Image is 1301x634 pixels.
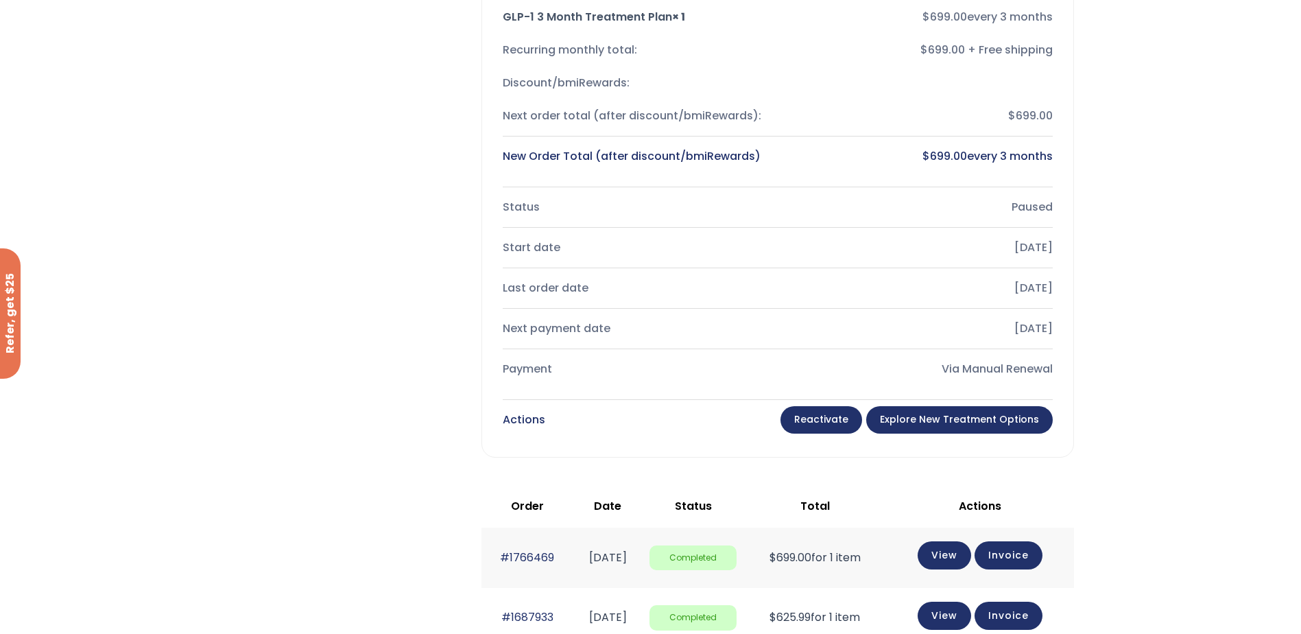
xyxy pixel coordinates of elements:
div: GLP-1 3 Month Treatment Plan [503,8,767,27]
div: Discount/bmiRewards: [503,73,767,93]
div: Via Manual Renewal [789,360,1053,379]
a: View [918,602,971,630]
div: Recurring monthly total: [503,40,767,60]
span: $ [769,550,776,565]
time: [DATE] [589,609,627,625]
div: Next payment date [503,319,767,338]
bdi: 699.00 [922,9,967,25]
a: Explore New Treatment Options [866,406,1053,434]
a: #1687933 [501,609,553,625]
div: every 3 months [789,8,1053,27]
a: Invoice [975,602,1042,630]
span: $ [769,609,776,625]
a: Reactivate [780,406,862,434]
span: Status [675,498,712,514]
strong: × 1 [672,9,685,25]
div: Last order date [503,279,767,298]
div: [DATE] [789,279,1053,298]
span: Total [800,498,830,514]
span: Actions [959,498,1001,514]
div: Start date [503,238,767,257]
div: Payment [503,360,767,379]
span: $ [922,148,930,164]
span: $ [922,9,930,25]
span: Order [511,498,544,514]
span: Completed [649,605,737,631]
div: Status [503,198,767,217]
bdi: 699.00 [922,148,967,164]
div: Next order total (after discount/bmiRewards): [503,106,767,126]
div: [DATE] [789,238,1053,257]
span: Date [594,498,621,514]
span: 699.00 [769,550,811,565]
div: every 3 months [789,147,1053,166]
span: Completed [649,545,737,571]
span: 625.99 [769,609,811,625]
div: $699.00 + Free shipping [789,40,1053,60]
a: #1766469 [500,550,554,565]
a: Invoice [975,541,1042,570]
time: [DATE] [589,550,627,565]
div: $699.00 [789,106,1053,126]
div: Paused [789,198,1053,217]
td: for 1 item [743,528,886,587]
div: [DATE] [789,319,1053,338]
div: Actions [503,410,545,430]
div: New Order Total (after discount/bmiRewards) [503,147,767,166]
a: View [918,541,971,570]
